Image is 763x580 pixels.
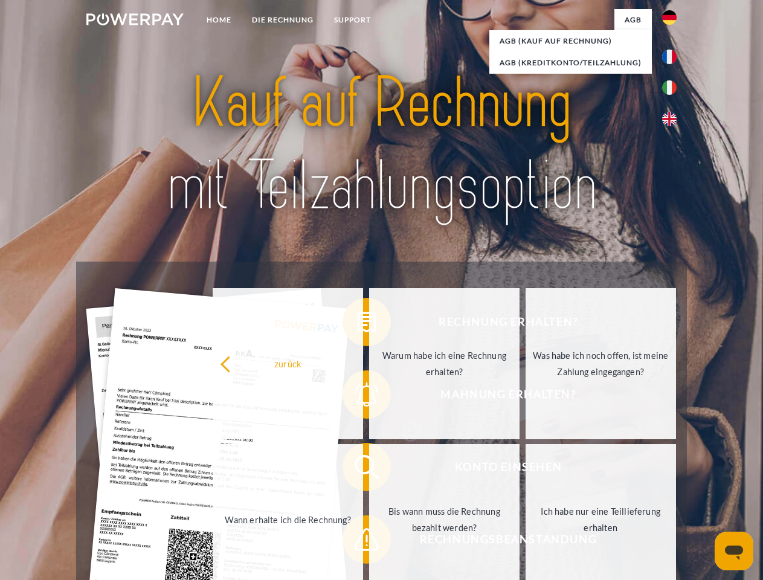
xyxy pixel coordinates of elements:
a: Home [196,9,242,31]
a: AGB (Kreditkonto/Teilzahlung) [489,52,652,74]
a: SUPPORT [324,9,381,31]
div: zurück [220,355,356,372]
div: Was habe ich noch offen, ist meine Zahlung eingegangen? [533,347,669,380]
img: en [662,112,677,126]
img: fr [662,50,677,64]
img: title-powerpay_de.svg [115,58,648,231]
a: AGB (Kauf auf Rechnung) [489,30,652,52]
div: Wann erhalte ich die Rechnung? [220,511,356,527]
iframe: Schaltfläche zum Öffnen des Messaging-Fensters [715,532,753,570]
img: de [662,10,677,25]
a: agb [614,9,652,31]
a: DIE RECHNUNG [242,9,324,31]
div: Ich habe nur eine Teillieferung erhalten [533,503,669,536]
div: Warum habe ich eine Rechnung erhalten? [376,347,512,380]
img: it [662,80,677,95]
a: Was habe ich noch offen, ist meine Zahlung eingegangen? [526,288,676,439]
img: logo-powerpay-white.svg [86,13,184,25]
div: Bis wann muss die Rechnung bezahlt werden? [376,503,512,536]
